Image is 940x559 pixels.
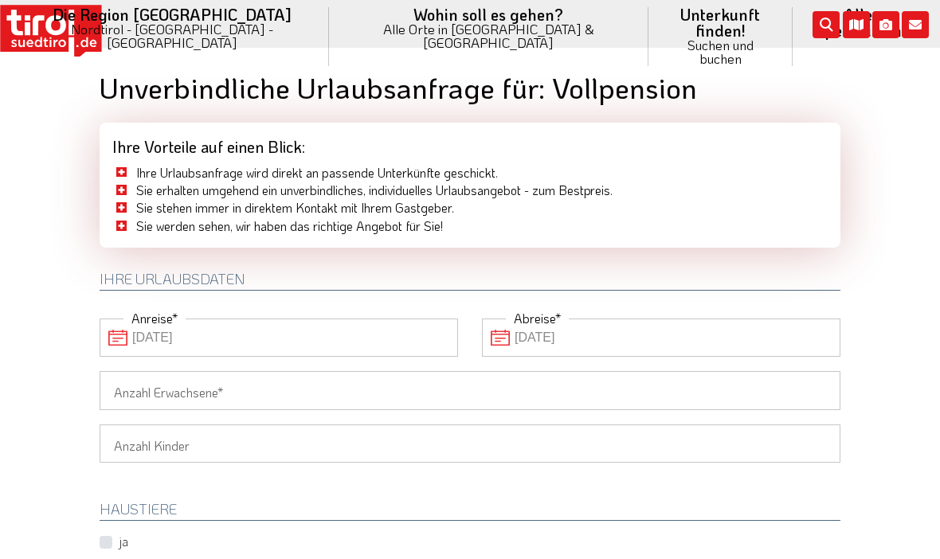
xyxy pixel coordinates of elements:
i: Kontakt [902,11,929,38]
i: Fotogalerie [872,11,899,38]
h2: Ihre Urlaubsdaten [100,272,840,291]
label: ja [119,533,128,550]
h2: HAUSTIERE [100,502,840,521]
small: Nordtirol - [GEOGRAPHIC_DATA] - [GEOGRAPHIC_DATA] [35,22,310,49]
li: Sie erhalten umgehend ein unverbindliches, individuelles Urlaubsangebot - zum Bestpreis. [112,182,828,199]
li: Sie werden sehen, wir haben das richtige Angebot für Sie! [112,217,828,235]
i: Karte öffnen [843,11,870,38]
li: Sie stehen immer in direktem Kontakt mit Ihrem Gastgeber. [112,199,828,217]
small: Alle Orte in [GEOGRAPHIC_DATA] & [GEOGRAPHIC_DATA] [348,22,630,49]
div: Ihre Vorteile auf einen Blick: [100,123,840,164]
h1: Unverbindliche Urlaubsanfrage für: Vollpension [100,72,840,104]
small: Suchen und buchen [668,38,773,65]
li: Ihre Urlaubsanfrage wird direkt an passende Unterkünfte geschickt. [112,164,828,182]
